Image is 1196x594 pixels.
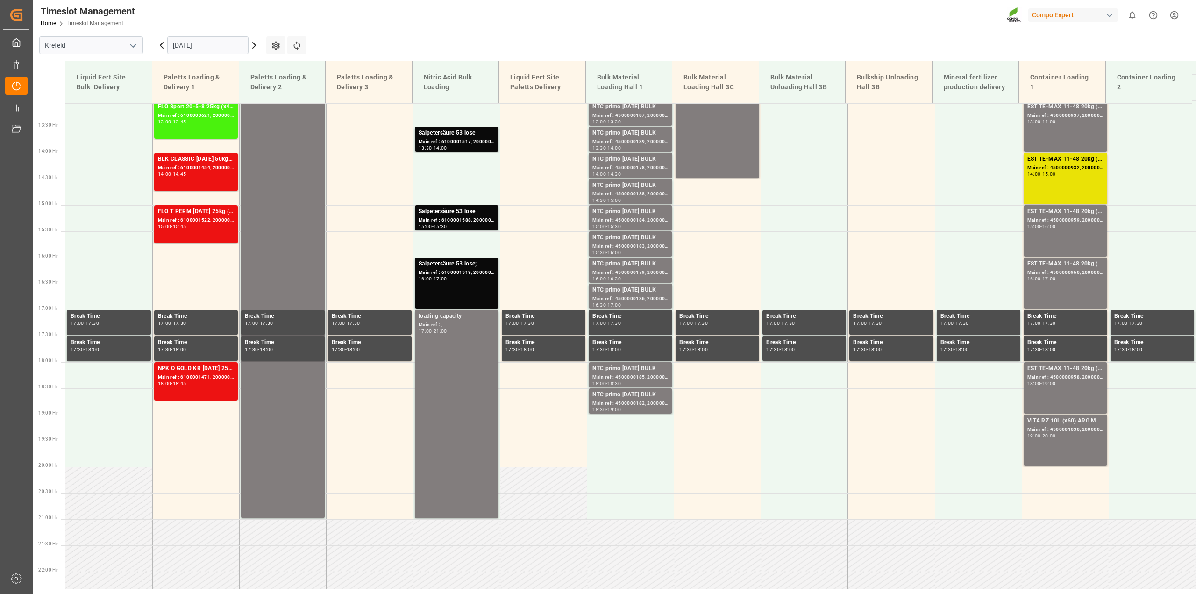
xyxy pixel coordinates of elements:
div: 13:00 [1027,120,1041,124]
div: Main ref : 4500000188, 2000000017 [592,190,669,198]
div: 15:30 [607,224,621,229]
div: 18:30 [607,381,621,386]
div: Break Time [158,338,234,347]
div: Break Time [158,312,234,321]
div: - [867,321,868,325]
div: Break Time [245,338,321,347]
div: 21:00 [434,329,447,333]
a: Home [41,20,56,27]
div: - [606,198,607,202]
div: - [780,321,781,325]
div: - [954,347,955,351]
div: - [606,224,607,229]
button: Compo Expert [1028,6,1122,24]
div: 17:00 [71,321,84,325]
div: - [606,120,607,124]
div: NTC primo [DATE] BULK [592,129,669,138]
div: 18:00 [347,347,360,351]
div: 17:30 [520,321,534,325]
div: Main ref : 4500000182, 2000000017 [592,400,669,408]
div: 17:00 [419,329,432,333]
div: Main ref : 4500000184, 2000000017 [592,216,669,224]
img: Screenshot%202023-09-29%20at%2010.02.21.png_1712312052.png [1007,7,1022,23]
div: 18:45 [173,381,186,386]
div: 17:00 [1027,321,1041,325]
div: 18:00 [607,347,621,351]
div: Main ref : 4500001030, 2000001017 [1027,426,1103,434]
div: 17:00 [505,321,519,325]
div: 15:00 [419,224,432,229]
div: 15:00 [158,224,171,229]
div: - [1040,277,1042,281]
div: - [84,347,85,351]
div: 17:30 [853,347,867,351]
div: 17:00 [245,321,258,325]
div: 17:30 [245,347,258,351]
button: Help Center [1143,5,1164,26]
div: 17:30 [1114,347,1128,351]
div: Main ref : 4500000187, 2000000017 [592,112,669,120]
div: - [1040,381,1042,386]
div: 18:00 [173,347,186,351]
div: - [606,381,607,386]
div: Break Time [592,338,669,347]
div: 13:30 [607,120,621,124]
div: Salpetersäure 53 lose; [419,259,495,269]
div: Container Loading 2 [1113,69,1185,96]
span: 18:30 Hr [38,384,57,389]
div: - [1040,434,1042,438]
div: BLK CLASSIC [DATE] 50kg(x21)D,EN,PL,FNLRFU KR NEW 15-5-8 15kg (x60) DE,AT;FLO T NK 14-0-19 25kg (... [158,155,234,164]
div: 14:00 [1027,172,1041,176]
div: FLO Sport 20-5-8 25kg (x40) INT;FLO T PERM [DATE] 25kg (x42) INT;BLK CLASSIC [DATE] 25kg(x40)D,EN... [158,102,234,112]
div: Break Time [332,338,408,347]
div: Break Time [505,338,582,347]
div: 14:00 [592,172,606,176]
div: 17:00 [607,303,621,307]
div: Break Time [1114,312,1190,321]
span: 16:00 Hr [38,253,57,258]
div: Main ref : 4500000189, 2000000017 [592,138,669,146]
div: 18:00 [781,347,795,351]
div: NTC primo [DATE] BULK [592,102,669,112]
div: NTC primo [DATE] BULK [592,155,669,164]
div: Bulk Material Loading Hall 3C [680,69,751,96]
div: Container Loading 1 [1026,69,1098,96]
div: NTC primo [DATE] BULK [592,207,669,216]
div: Break Time [505,312,582,321]
div: 17:30 [679,347,693,351]
div: - [606,172,607,176]
div: 14:00 [158,172,171,176]
div: - [1040,172,1042,176]
div: Main ref : 4500000958, 2000000379 [1027,373,1103,381]
span: 17:30 Hr [38,332,57,337]
div: - [171,321,172,325]
div: Break Time [679,338,755,347]
div: NTC primo [DATE] BULK [592,364,669,373]
div: NTC primo [DATE] BULK [592,181,669,190]
div: Bulk Material Unloading Hall 3B [767,69,838,96]
div: - [1128,321,1129,325]
div: 14:45 [173,172,186,176]
div: Main ref : 4500000959, 2000000379 [1027,216,1103,224]
div: - [606,347,607,351]
div: Main ref : 6100001588, 2000001378 [419,216,495,224]
span: 17:00 Hr [38,306,57,311]
div: Salpetersäure 53 lose [419,207,495,216]
button: open menu [126,38,140,53]
div: Main ref : 6100001522, 2000000221; [158,216,234,224]
div: - [954,321,955,325]
span: 22:00 Hr [38,567,57,573]
div: Break Time [679,312,755,321]
div: 17:00 [434,277,447,281]
div: EST TE-MAX 11-48 20kg (x56) WW [1027,155,1103,164]
div: 17:30 [869,321,882,325]
div: 18:00 [592,381,606,386]
span: 15:30 Hr [38,227,57,232]
div: Main ref : 4500000937, 2000000976 [1027,112,1103,120]
div: 18:30 [592,408,606,412]
div: 13:30 [592,146,606,150]
div: 17:30 [332,347,345,351]
div: - [606,303,607,307]
div: 13:30 [419,146,432,150]
div: - [345,347,347,351]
